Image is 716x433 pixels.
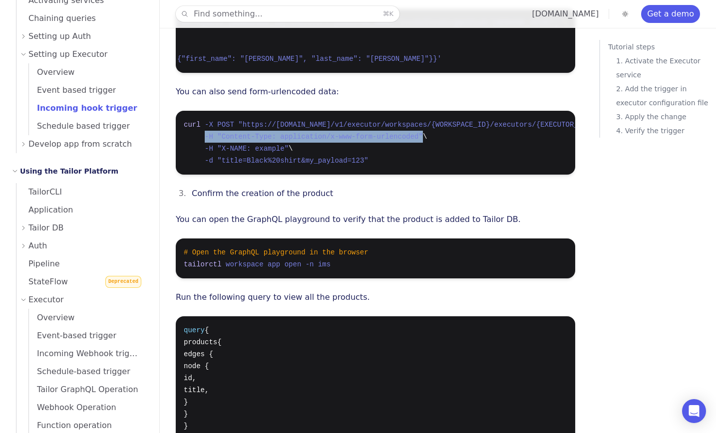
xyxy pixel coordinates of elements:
[289,145,293,153] span: \
[28,137,132,151] span: Develop app from scratch
[29,345,147,363] a: Incoming Webhook trigger
[184,398,188,406] span: }
[105,276,141,288] span: Deprecated
[268,260,280,268] span: app
[29,67,74,77] span: Overview
[641,5,700,23] a: Get a demo
[205,145,213,153] span: -H
[29,327,147,345] a: Event-based trigger
[616,124,712,138] a: 4. Verify the trigger
[29,403,116,412] span: Webhook Operation
[29,349,143,358] span: Incoming Webhook trigger
[29,421,112,430] span: Function operation
[29,381,147,399] a: Tailor GraphQL Operation
[318,260,331,268] span: ims
[29,63,147,81] a: Overview
[217,133,423,141] span: "Content-Type: application/x-www-form-urlencoded"
[389,10,393,17] kbd: K
[16,13,96,23] span: Chaining queries
[20,165,118,177] h2: Using the Tailor Platform
[28,29,91,43] span: Setting up Auth
[29,121,130,131] span: Schedule based trigger
[205,157,213,165] span: -d
[616,82,712,110] a: 2. Add the trigger in executor configuration file
[226,260,264,268] span: workspace
[184,422,188,430] span: }
[29,399,147,417] a: Webhook Operation
[13,55,441,63] span: '{"title": "Black shirt", "full_name": {"first_name": "[PERSON_NAME]", "last_name": "[PERSON_NAME...
[176,290,575,304] p: Run the following query to view all the products.
[16,273,147,291] a: StateFlowDeprecated
[29,313,74,322] span: Overview
[16,259,60,268] span: Pipeline
[29,85,116,95] span: Event based trigger
[184,386,209,394] span: title,
[16,9,147,27] a: Chaining queries
[28,293,64,307] span: Executor
[16,201,147,219] a: Application
[184,260,222,268] span: tailorctl
[16,183,147,201] a: TailorCLI
[184,326,205,334] span: query
[184,374,196,382] span: id,
[285,260,302,268] span: open
[184,350,213,358] span: edges {
[29,331,116,340] span: Event-based trigger
[616,110,712,124] a: 3. Apply the change
[16,255,147,273] a: Pipeline
[28,221,64,235] span: Tailor DB
[608,40,712,54] a: Tutorial steps
[16,277,68,286] span: StateFlow
[382,10,389,17] kbd: ⌘
[217,145,289,153] span: "X-NAME: example"
[184,121,201,129] span: curl
[184,248,368,256] span: # Open the GraphQL playground in the browser
[532,9,599,18] a: [DOMAIN_NAME]
[205,121,213,129] span: -X
[217,157,368,165] span: "title=Black%20shirt&my_payload=123"
[189,187,575,201] li: Confirm the creation of the product
[29,103,137,113] span: Incoming hook trigger
[29,99,147,117] a: Incoming hook trigger
[29,363,147,381] a: Schedule-based trigger
[616,54,712,82] a: 1. Activate the Executor service
[176,6,399,22] button: Find something...⌘K
[176,213,575,226] p: You can open the GraphQL playground to verify that the product is added to Tailor DB.
[28,239,47,253] span: Auth
[217,121,234,129] span: POST
[205,326,209,334] span: {
[682,399,706,423] div: Open Intercom Messenger
[29,117,147,135] a: Schedule based trigger
[423,133,427,141] span: \
[28,47,107,61] span: Setting up Executor
[184,362,209,370] span: node {
[29,81,147,99] a: Event based trigger
[16,187,62,197] span: TailorCLI
[619,8,631,20] button: Toggle dark mode
[176,85,575,99] p: You can also send form-urlencoded data:
[29,309,147,327] a: Overview
[29,385,138,394] span: Tailor GraphQL Operation
[16,205,73,215] span: Application
[184,410,188,418] span: }
[306,260,314,268] span: -n
[205,133,213,141] span: -H
[29,367,130,376] span: Schedule-based trigger
[184,338,222,346] span: products{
